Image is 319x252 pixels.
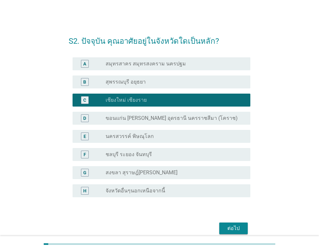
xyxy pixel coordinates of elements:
[106,151,152,158] label: ชลบุรี ระยอง จันทบุรี
[219,223,248,234] button: ต่อไป
[224,224,243,232] div: ต่อไป
[83,97,86,103] div: C
[106,169,177,176] label: สงขลา สุราษฎ์[PERSON_NAME]
[106,97,147,103] label: เชียงใหม่ เชียงราย
[106,133,154,140] label: นครสวรรค์ พิษณุโลก
[83,78,86,85] div: B
[83,115,86,121] div: D
[69,29,250,47] h2: S2. ปัจจุบัน คุณอาศัยอยู่ในจังหวัดใดเป็นหลัก?
[106,79,146,85] label: สุพรรณบุรี อยุธยา
[83,60,86,67] div: A
[106,115,238,121] label: ขอนแก่น [PERSON_NAME] อุดรธานี นครราชสีมา (โคราช)
[84,133,86,140] div: E
[84,151,86,158] div: F
[83,187,86,194] div: H
[106,188,165,194] label: จังหวัดอื่นๆนอกเหนือจากนี้
[106,61,186,67] label: สมุทรสาคร สมุทรสงคราม นครปฐม
[83,169,86,176] div: G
